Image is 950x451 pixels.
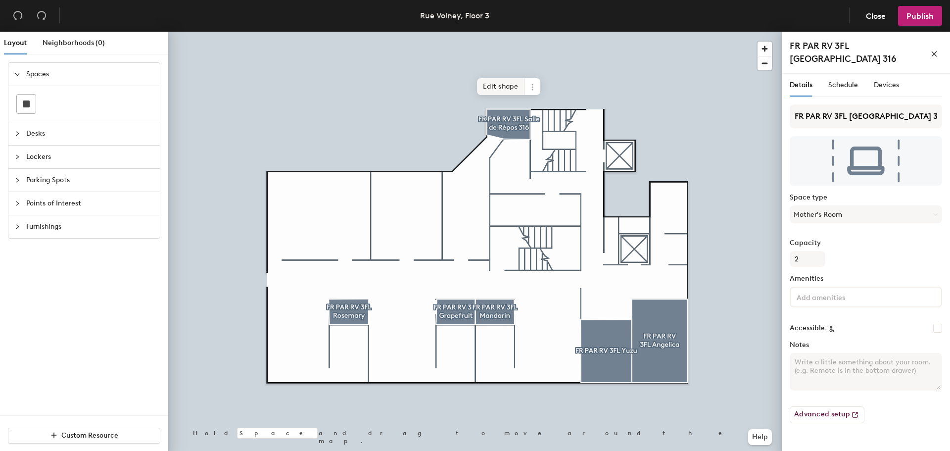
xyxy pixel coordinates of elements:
[931,50,938,57] span: close
[906,11,934,21] span: Publish
[26,63,154,86] span: Spaces
[14,224,20,230] span: collapsed
[26,192,154,215] span: Points of Interest
[61,431,118,440] span: Custom Resource
[790,406,864,423] button: Advanced setup
[790,194,942,201] label: Space type
[14,200,20,206] span: collapsed
[790,205,942,223] button: Mother's Room
[857,6,894,26] button: Close
[790,275,942,283] label: Amenities
[14,131,20,137] span: collapsed
[8,6,28,26] button: Undo (⌘ + Z)
[790,324,825,332] label: Accessible
[420,9,489,22] div: Rue Volney, Floor 3
[898,6,942,26] button: Publish
[4,39,27,47] span: Layout
[790,81,812,89] span: Details
[26,169,154,192] span: Parking Spots
[14,177,20,183] span: collapsed
[14,71,20,77] span: expanded
[26,122,154,145] span: Desks
[14,154,20,160] span: collapsed
[790,136,942,186] img: The space named FR PAR RV 3FL Salle de Répos 316
[748,429,772,445] button: Help
[790,341,942,349] label: Notes
[32,6,51,26] button: Redo (⌘ + ⇧ + Z)
[477,78,524,95] span: Edit shape
[795,291,884,302] input: Add amenities
[13,10,23,20] span: undo
[790,239,942,247] label: Capacity
[828,81,858,89] span: Schedule
[8,428,160,444] button: Custom Resource
[26,146,154,168] span: Lockers
[866,11,886,21] span: Close
[26,215,154,238] span: Furnishings
[874,81,899,89] span: Devices
[43,39,105,47] span: Neighborhoods (0)
[790,40,926,65] h4: FR PAR RV 3FL [GEOGRAPHIC_DATA] 316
